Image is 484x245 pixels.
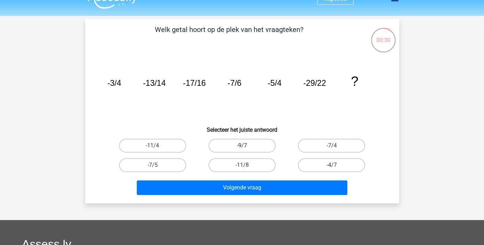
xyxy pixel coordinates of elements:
label: -9/7 [208,139,276,153]
tspan: -29/22 [303,79,326,88]
p: Welk getal hoort op de plek van het vraagteken? [96,24,362,45]
button: Volgende vraag [137,180,347,195]
label: -11/8 [208,158,276,172]
label: -7/4 [298,139,365,153]
tspan: -7/6 [227,79,241,88]
label: -7/5 [119,158,186,172]
label: -4/7 [298,158,365,172]
tspan: ? [351,74,358,89]
h6: Selecteer het juiste antwoord [96,121,388,133]
tspan: -3/4 [107,79,121,88]
tspan: -5/4 [267,79,281,88]
tspan: -17/16 [183,79,205,88]
tspan: -13/14 [143,79,165,88]
div: 00:30 [370,27,396,44]
label: -11/4 [119,139,186,153]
